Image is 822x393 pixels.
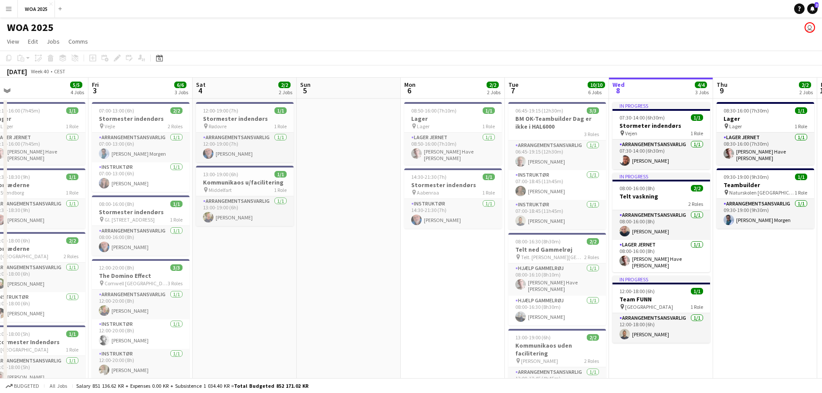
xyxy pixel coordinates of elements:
[805,22,815,33] app-user-avatar: Bettina Madsen
[24,36,41,47] a: Edit
[815,2,819,8] span: 2
[68,38,88,45] span: Comms
[65,36,91,47] a: Comms
[43,36,63,47] a: Jobs
[18,0,55,17] button: WOA 2025
[807,3,818,14] a: 2
[7,21,54,34] h1: WOA 2025
[4,381,41,391] button: Budgeted
[76,383,308,389] div: Salary 851 136.62 KR + Expenses 0.00 KR + Subsistence 1 034.40 KR =
[7,67,27,76] div: [DATE]
[54,68,65,75] div: CEST
[28,38,38,45] span: Edit
[14,383,39,389] span: Budgeted
[47,38,60,45] span: Jobs
[48,383,69,389] span: All jobs
[3,36,23,47] a: View
[29,68,51,75] span: Week 40
[234,383,308,389] span: Total Budgeted 852 171.02 KR
[7,38,19,45] span: View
